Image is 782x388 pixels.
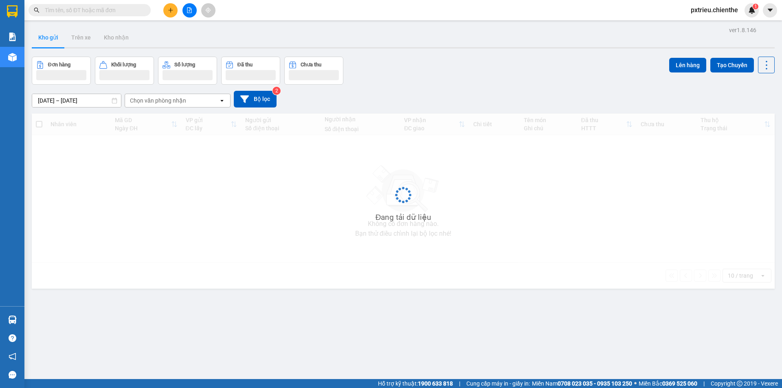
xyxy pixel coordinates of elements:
div: Chưa thu [301,62,321,68]
div: Đang tải dữ liệu [376,211,431,224]
button: Đơn hàng [32,57,91,85]
span: question-circle [9,334,16,342]
button: Khối lượng [95,57,154,85]
img: icon-new-feature [748,7,756,14]
div: Đơn hàng [48,62,70,68]
div: Đã thu [237,62,253,68]
img: warehouse-icon [8,316,17,324]
span: search [34,7,40,13]
span: copyright [737,381,742,386]
span: aim [205,7,211,13]
span: Hỗ trợ kỹ thuật: [378,379,453,388]
span: Miền Bắc [639,379,697,388]
button: Số lượng [158,57,217,85]
span: Cung cấp máy in - giấy in: [466,379,530,388]
span: Miền Nam [532,379,632,388]
span: | [459,379,460,388]
strong: 0369 525 060 [662,380,697,387]
button: Đã thu [221,57,280,85]
span: caret-down [767,7,774,14]
div: Số lượng [174,62,195,68]
button: Chưa thu [284,57,343,85]
strong: 1900 633 818 [418,380,453,387]
button: Bộ lọc [234,91,277,107]
button: file-add [182,3,197,18]
strong: 0708 023 035 - 0935 103 250 [558,380,632,387]
span: 1 [754,4,757,9]
button: Lên hàng [669,58,706,72]
button: Tạo Chuyến [710,58,754,72]
span: | [703,379,705,388]
button: Kho nhận [97,28,135,47]
img: solution-icon [8,33,17,41]
input: Select a date range. [32,94,121,107]
span: plus [168,7,174,13]
input: Tìm tên, số ĐT hoặc mã đơn [45,6,141,15]
span: message [9,371,16,379]
span: notification [9,353,16,360]
div: ver 1.8.146 [729,26,756,35]
img: logo-vxr [7,5,18,18]
button: caret-down [763,3,777,18]
span: file-add [187,7,192,13]
img: warehouse-icon [8,53,17,61]
div: Chọn văn phòng nhận [130,96,186,105]
button: Kho gửi [32,28,65,47]
sup: 2 [272,87,281,95]
svg: open [219,97,225,104]
div: Khối lượng [111,62,136,68]
button: aim [201,3,215,18]
sup: 1 [753,4,758,9]
button: Trên xe [65,28,97,47]
button: plus [163,3,178,18]
span: ⚪️ [634,382,637,385]
span: pxtrieu.chienthe [684,5,745,15]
